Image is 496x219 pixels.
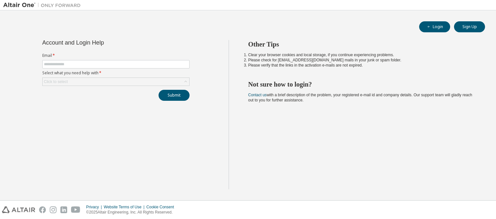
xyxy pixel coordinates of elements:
h2: Other Tips [248,40,474,48]
div: Privacy [86,204,104,210]
div: Cookie Consent [146,204,178,210]
img: linkedin.svg [60,206,67,213]
div: Website Terms of Use [104,204,146,210]
img: Altair One [3,2,84,8]
p: © 2025 Altair Engineering, Inc. All Rights Reserved. [86,210,178,215]
button: Login [419,21,450,32]
label: Select what you need help with [42,70,190,76]
img: facebook.svg [39,206,46,213]
h2: Not sure how to login? [248,80,474,89]
li: Clear your browser cookies and local storage, if you continue experiencing problems. [248,52,474,57]
button: Submit [159,90,190,101]
img: youtube.svg [71,206,80,213]
div: Click to select [44,79,68,84]
button: Sign Up [454,21,485,32]
div: Account and Login Help [42,40,160,45]
span: with a brief description of the problem, your registered e-mail id and company details. Our suppo... [248,93,472,102]
li: Please check for [EMAIL_ADDRESS][DOMAIN_NAME] mails in your junk or spam folder. [248,57,474,63]
div: Click to select [43,78,189,86]
li: Please verify that the links in the activation e-mails are not expired. [248,63,474,68]
img: instagram.svg [50,206,57,213]
a: Contact us [248,93,267,97]
label: Email [42,53,190,58]
img: altair_logo.svg [2,206,35,213]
